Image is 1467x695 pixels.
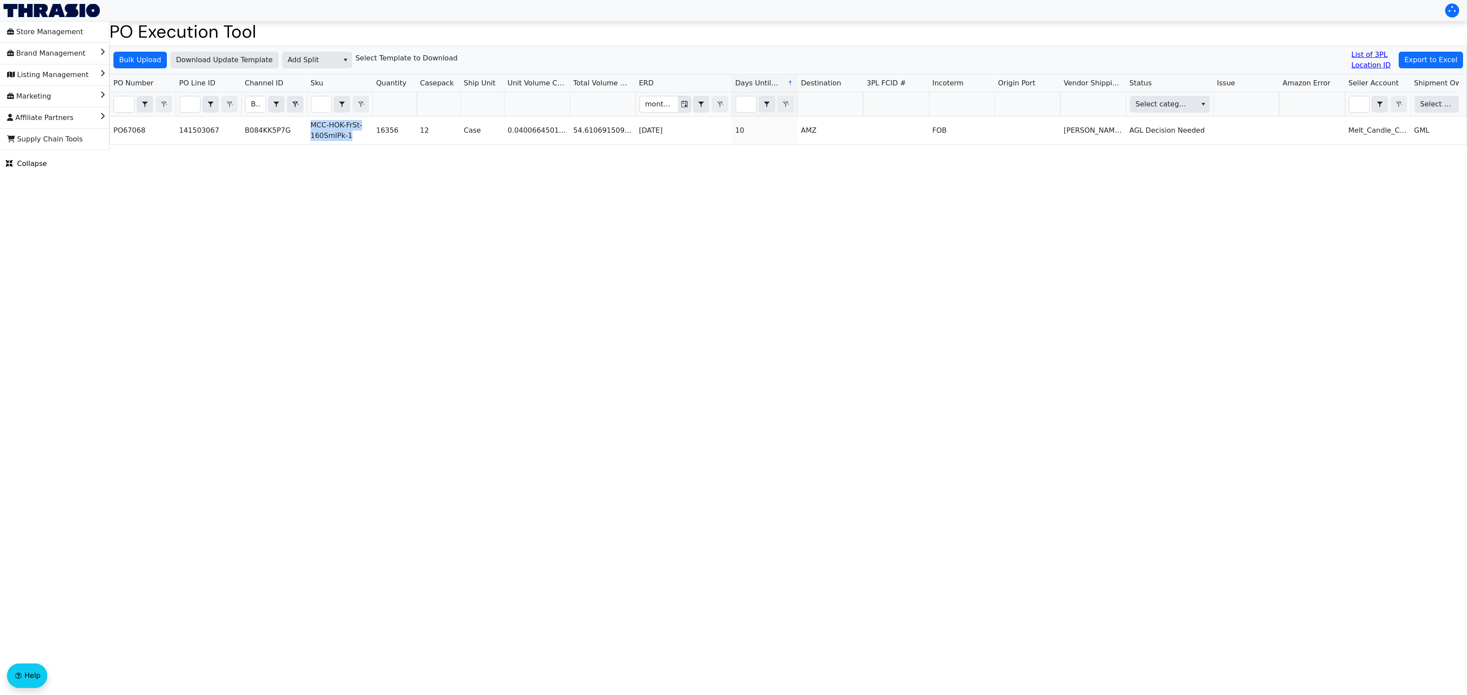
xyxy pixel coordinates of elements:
span: Choose Operator [334,96,350,113]
img: Thrasio Logo [4,4,100,17]
span: Choose Operator [1372,96,1388,113]
span: PO Number [113,78,154,88]
span: Choose Operator [137,96,153,113]
td: 16356 [373,116,416,145]
span: Choose Operator [693,96,709,113]
span: Select category [1136,99,1190,109]
td: [PERSON_NAME] [STREET_ADDRESS][GEOGRAPHIC_DATA] [STREET_ADDRESS][PERSON_NAME] [1060,116,1126,145]
th: Filter [307,92,373,116]
button: Export to Excel [1399,52,1463,68]
input: Filter [640,96,678,112]
button: Help floatingactionbutton [7,663,47,688]
button: select [1372,96,1388,112]
span: 3PL FCID # [867,78,906,88]
span: Export to Excel [1404,55,1457,65]
th: Filter [635,92,732,116]
input: Filter [180,96,200,112]
th: Filter [176,92,241,116]
span: Bulk Upload [119,55,161,65]
td: 54.61069150946304 [570,116,635,145]
td: AMZ [797,116,863,145]
span: Listing Management [7,68,88,82]
span: Days Until ERD [735,78,780,88]
span: Quantity [376,78,406,88]
td: MCC-HOK-FrSt-160SmlPk-1 [307,116,373,145]
button: select [759,96,775,112]
span: Sku [310,78,323,88]
button: select [137,96,153,112]
span: Unit Volume CBM [508,78,566,88]
h1: PO Execution Tool [109,21,1467,42]
span: Choose Operator [202,96,219,113]
button: Download Update Template [170,52,279,68]
span: Collapse [6,159,47,169]
td: 0.0400664501379072 [504,116,570,145]
span: Marketing [7,89,51,103]
h6: Select Template to Download [356,54,458,62]
span: Issue [1217,78,1235,88]
th: Filter [1345,92,1411,116]
button: select [203,96,219,112]
button: select [268,96,284,112]
span: Download Update Template [176,55,273,65]
td: Melt_Candle_Company_US [1345,116,1411,145]
td: B084KK5P7G [241,116,307,145]
span: Casepack [420,78,454,88]
td: AGL Decision Needed [1126,116,1213,145]
span: Destination [801,78,841,88]
button: Toggle calendar [678,96,691,112]
span: Supply Chain Tools [7,132,83,146]
button: select [334,96,350,112]
td: [DATE] [635,116,732,145]
th: Filter [241,92,307,116]
span: Total Volume CBM [573,78,632,88]
td: 10 [732,116,797,145]
span: Channel ID [245,78,283,88]
span: Status [1129,78,1152,88]
span: Choose Operator [268,96,285,113]
td: PO67068 [110,116,176,145]
span: Seller Account [1348,78,1399,88]
input: Filter [246,96,266,112]
button: select [693,96,709,112]
input: Filter [1349,96,1369,112]
td: 141503067 [176,116,241,145]
span: Choose Operator [758,96,775,113]
button: Bulk Upload [113,52,167,68]
th: Filter [732,92,797,116]
span: PO Line ID [179,78,215,88]
span: Brand Management [7,46,85,60]
span: Add Split [288,55,334,65]
button: select [339,52,352,68]
th: Filter [110,92,176,116]
span: Vendor Shipping Address [1064,78,1122,88]
span: ERD [639,78,654,88]
a: List of 3PL Location ID [1351,49,1395,71]
span: Help [25,670,40,681]
button: select [1197,96,1210,112]
span: Store Management [7,25,83,39]
input: Filter [736,96,756,112]
button: Clear [287,96,303,113]
span: Ship Unit [464,78,496,88]
span: Amazon Error [1283,78,1330,88]
td: 12 [416,116,460,145]
span: Origin Port [998,78,1035,88]
td: FOB [929,116,994,145]
span: Incoterm [932,78,963,88]
span: Affiliate Partners [7,111,74,125]
input: Filter [311,96,331,112]
input: Filter [114,96,134,112]
th: Filter [1126,92,1213,116]
td: Case [460,116,504,145]
span: Select Shipment Owner [1420,99,1453,109]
